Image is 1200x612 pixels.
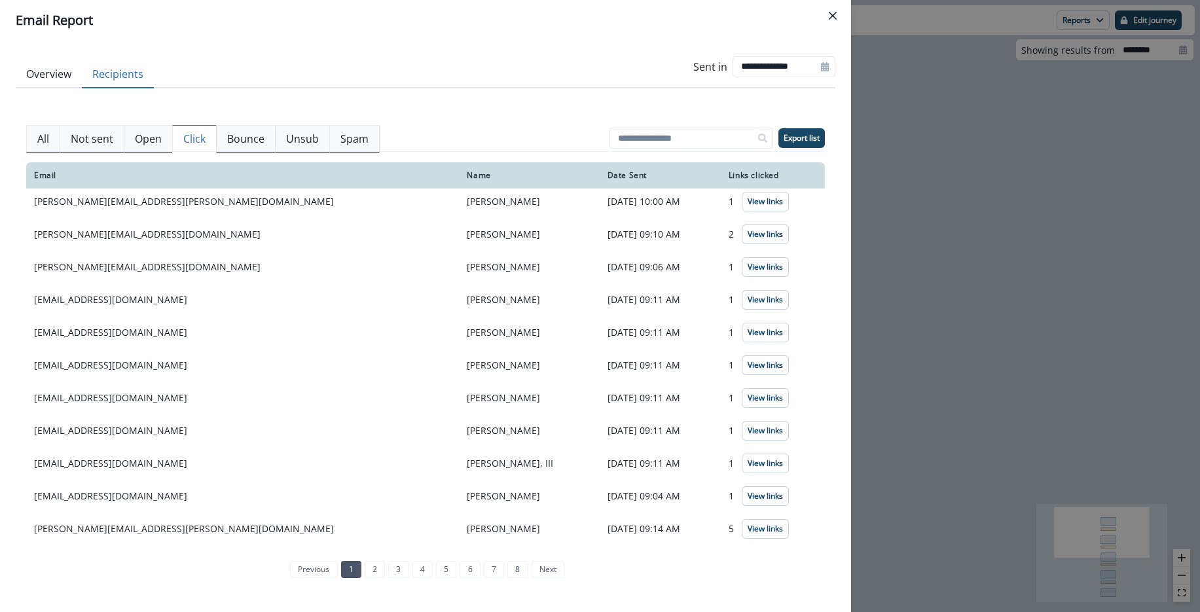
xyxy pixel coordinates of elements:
a: Page 7 [484,561,504,578]
div: 1 [729,355,817,375]
p: [DATE] 09:06 AM [608,261,713,274]
td: [PERSON_NAME][EMAIL_ADDRESS][PERSON_NAME][DOMAIN_NAME] [26,185,459,218]
td: [PERSON_NAME] [459,382,599,414]
p: View links [748,524,783,533]
button: Overview [16,61,82,88]
td: [PERSON_NAME] [459,316,599,349]
td: [PERSON_NAME] [459,513,599,545]
a: Next page [532,561,564,578]
a: Page 1 is your current page [341,561,361,578]
p: [DATE] 09:14 AM [608,522,713,535]
p: [DATE] 09:11 AM [608,457,713,470]
p: [DATE] 09:11 AM [608,391,713,405]
button: View links [742,323,789,342]
button: View links [742,257,789,277]
p: View links [748,197,783,206]
a: Page 4 [412,561,433,578]
button: View links [742,486,789,506]
div: Email [34,170,451,181]
div: 1 [729,486,817,506]
div: 1 [729,454,817,473]
p: View links [748,361,783,370]
div: 1 [729,388,817,408]
p: Bounce [227,131,264,147]
div: 1 [729,421,817,441]
p: Click [183,131,206,147]
p: [DATE] 10:00 AM [608,195,713,208]
td: [PERSON_NAME] [459,480,599,513]
a: Page 3 [388,561,409,578]
p: View links [748,426,783,435]
td: [PERSON_NAME] [459,414,599,447]
p: [DATE] 09:10 AM [608,228,713,241]
p: [DATE] 09:11 AM [608,326,713,339]
button: View links [742,355,789,375]
p: Spam [340,131,369,147]
div: 1 [729,323,817,342]
td: [PERSON_NAME][EMAIL_ADDRESS][DOMAIN_NAME] [26,218,459,251]
p: Export list [784,134,820,143]
td: [PERSON_NAME] [459,283,599,316]
button: View links [742,454,789,473]
ul: Pagination [287,561,564,578]
td: [EMAIL_ADDRESS][DOMAIN_NAME] [26,447,459,480]
td: [EMAIL_ADDRESS][DOMAIN_NAME] [26,480,459,513]
p: [DATE] 09:11 AM [608,293,713,306]
div: 1 [729,290,817,310]
button: View links [742,519,789,539]
button: Close [822,5,843,26]
td: [EMAIL_ADDRESS][DOMAIN_NAME] [26,349,459,382]
td: [PERSON_NAME] [459,251,599,283]
button: View links [742,192,789,211]
a: Page 5 [436,561,456,578]
p: Open [135,131,162,147]
a: Page 8 [507,561,528,578]
p: [DATE] 09:11 AM [608,359,713,372]
td: [EMAIL_ADDRESS][DOMAIN_NAME] [26,382,459,414]
p: View links [748,262,783,272]
div: Date Sent [608,170,713,181]
div: 2 [729,225,817,244]
p: Not sent [71,131,113,147]
p: View links [748,230,783,239]
div: 1 [729,192,817,211]
button: View links [742,225,789,244]
p: Unsub [286,131,319,147]
p: View links [748,295,783,304]
button: View links [742,421,789,441]
p: Sent in [693,59,727,75]
td: [PERSON_NAME] [459,185,599,218]
div: Name [467,170,591,181]
td: [PERSON_NAME], III [459,447,599,480]
div: Email Report [16,10,835,30]
p: [DATE] 09:11 AM [608,424,713,437]
td: [PERSON_NAME] [459,349,599,382]
p: [DATE] 09:04 AM [608,490,713,503]
p: View links [748,393,783,403]
a: Page 6 [460,561,480,578]
button: Recipients [82,61,154,88]
button: Export list [778,128,825,148]
td: [EMAIL_ADDRESS][DOMAIN_NAME] [26,316,459,349]
button: View links [742,290,789,310]
div: Links clicked [729,170,817,181]
td: [EMAIL_ADDRESS][DOMAIN_NAME] [26,414,459,447]
td: [PERSON_NAME] [459,218,599,251]
button: View links [742,388,789,408]
td: [PERSON_NAME][EMAIL_ADDRESS][PERSON_NAME][DOMAIN_NAME] [26,513,459,545]
p: All [37,131,49,147]
p: View links [748,492,783,501]
div: 1 [729,257,817,277]
p: View links [748,459,783,468]
p: View links [748,328,783,337]
a: Page 2 [365,561,385,578]
td: [EMAIL_ADDRESS][DOMAIN_NAME] [26,283,459,316]
div: 5 [729,519,817,539]
td: [PERSON_NAME][EMAIL_ADDRESS][DOMAIN_NAME] [26,251,459,283]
